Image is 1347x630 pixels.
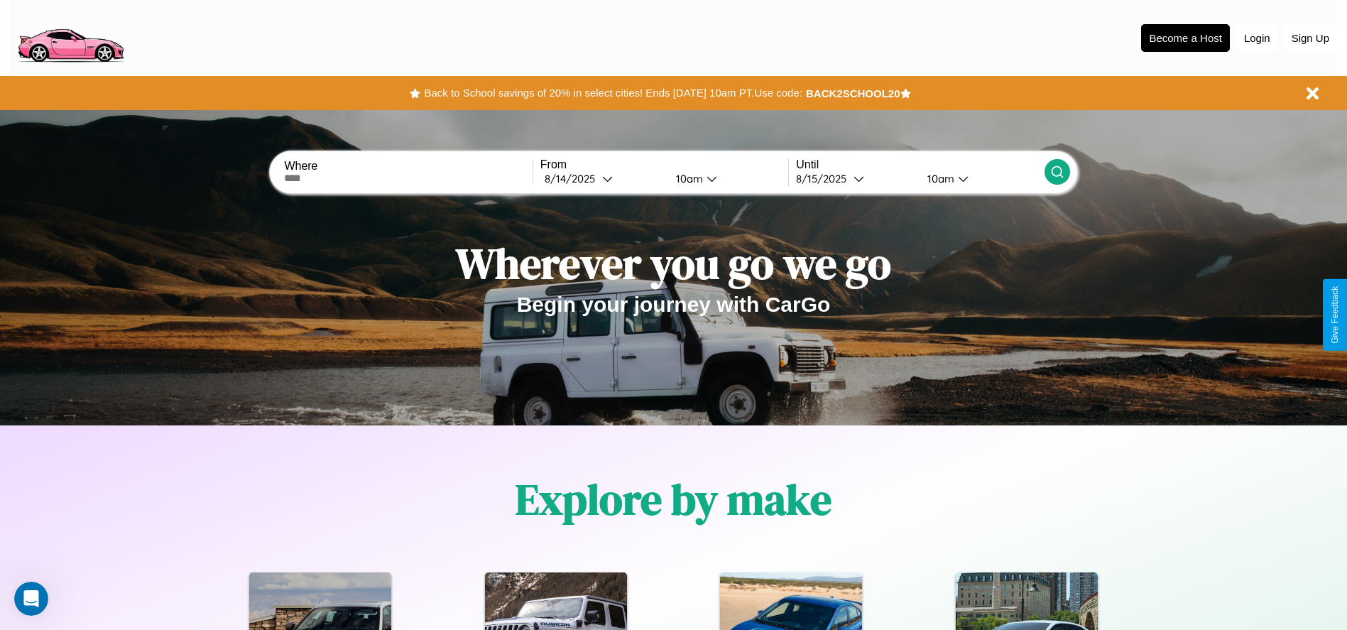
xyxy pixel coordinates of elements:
[920,172,958,185] div: 10am
[14,582,48,616] iframe: Intercom live chat
[669,172,707,185] div: 10am
[540,158,788,171] label: From
[1237,25,1277,51] button: Login
[284,160,532,173] label: Where
[916,171,1045,186] button: 10am
[806,87,900,99] b: BACK2SCHOOL20
[11,7,130,66] img: logo
[545,172,602,185] div: 8 / 14 / 2025
[1285,25,1336,51] button: Sign Up
[540,171,665,186] button: 8/14/2025
[420,83,805,103] button: Back to School savings of 20% in select cities! Ends [DATE] 10am PT.Use code:
[796,172,854,185] div: 8 / 15 / 2025
[516,470,831,528] h1: Explore by make
[1141,24,1230,52] button: Become a Host
[665,171,789,186] button: 10am
[1330,286,1340,344] div: Give Feedback
[796,158,1044,171] label: Until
